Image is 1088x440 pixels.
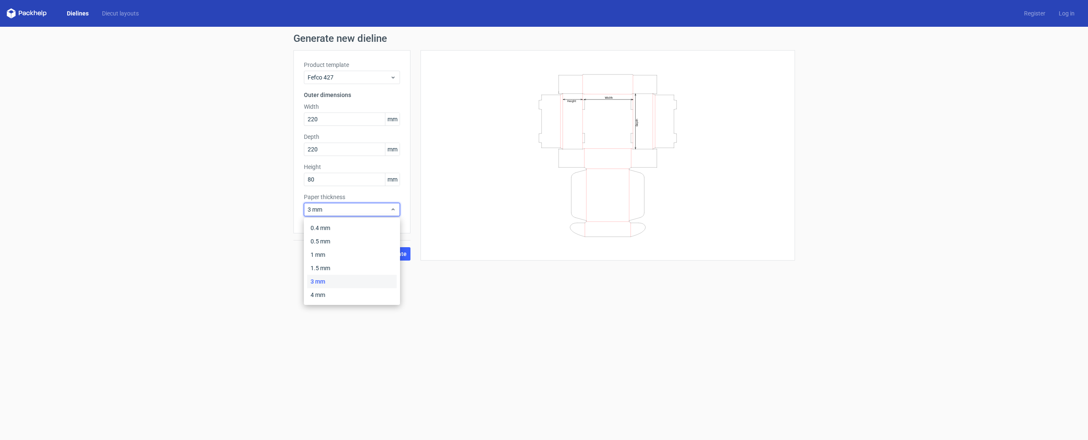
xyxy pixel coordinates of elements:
label: Height [304,163,400,171]
text: Height [567,99,576,102]
label: Depth [304,133,400,141]
div: 1 mm [307,248,397,261]
span: mm [385,143,400,156]
div: 4 mm [307,288,397,302]
a: Dielines [60,9,95,18]
div: 0.4 mm [307,221,397,235]
div: 3 mm [307,275,397,288]
div: 1.5 mm [307,261,397,275]
a: Log in [1052,9,1081,18]
span: mm [385,113,400,125]
span: 3 mm [308,205,390,214]
h3: Outer dimensions [304,91,400,99]
label: Paper thickness [304,193,400,201]
div: 0.5 mm [307,235,397,248]
label: Width [304,102,400,111]
a: Diecut layouts [95,9,145,18]
span: Fefco 427 [308,73,390,82]
a: Register [1017,9,1052,18]
h1: Generate new dieline [293,33,795,43]
span: mm [385,173,400,186]
label: Product template [304,61,400,69]
text: Width [605,95,613,99]
text: Depth [635,118,639,126]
